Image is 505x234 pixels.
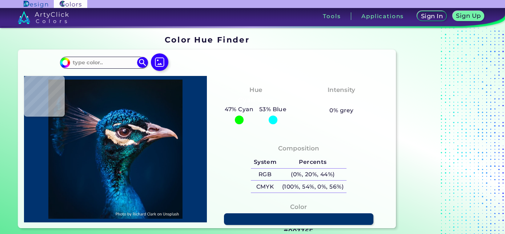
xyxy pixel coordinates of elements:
img: img_pavlin.jpg [28,80,204,219]
h5: Percents [279,156,346,168]
input: type color.. [70,58,138,68]
img: logo_artyclick_colors_white.svg [18,11,69,24]
h5: 53% Blue [256,105,289,114]
h3: Vibrant [326,96,357,105]
img: icon picture [151,53,168,71]
h5: (100%, 54%, 0%, 56%) [279,181,346,193]
h5: 47% Cyan [222,105,256,114]
a: Sign Up [453,11,484,21]
h3: Applications [361,13,404,19]
img: ArtyClick Design logo [24,1,48,8]
h5: Sign In [421,13,442,19]
h3: Cyan-Blue [235,96,276,105]
h1: Color Hue Finder [165,34,249,45]
h4: Hue [249,85,262,95]
h5: Sign Up [457,13,480,19]
h5: CMYK [251,181,279,193]
a: Sign In [418,11,446,21]
h4: Composition [278,143,319,154]
iframe: Advertisement [399,33,490,231]
h5: (0%, 20%, 44%) [279,169,346,181]
h5: RGB [251,169,279,181]
h4: Color [290,202,307,212]
h5: 0% grey [329,106,353,115]
h5: System [251,156,279,168]
img: icon search [137,57,148,68]
h3: Tools [323,13,341,19]
h4: Intensity [328,85,355,95]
